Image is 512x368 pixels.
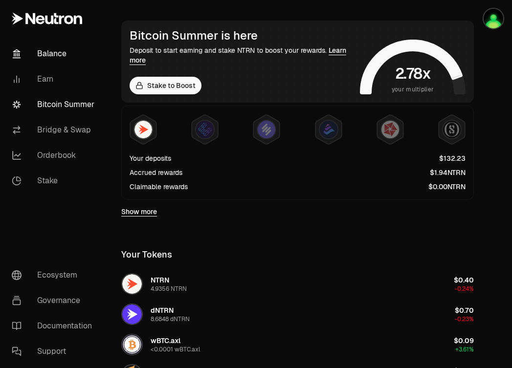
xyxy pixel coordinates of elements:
[4,288,106,313] a: Governance
[455,315,474,323] span: -0.23%
[455,285,474,293] span: -0.24%
[151,276,169,284] span: NTRN
[151,336,180,345] span: wBTC.axl
[4,66,106,92] a: Earn
[4,339,106,364] a: Support
[4,143,106,168] a: Orderbook
[4,313,106,339] a: Documentation
[454,276,474,284] span: $0.40
[130,168,182,177] div: Accrued rewards
[134,121,152,138] img: NTRN
[4,92,106,117] a: Bitcoin Summer
[4,41,106,66] a: Balance
[130,182,188,192] div: Claimable rewards
[130,45,356,65] div: Deposit to start earning and stake NTRN to boost your rewards.
[151,285,187,293] div: 4.9356 NTRN
[121,207,157,216] a: Show more
[121,248,172,261] div: Your Tokens
[122,335,142,354] img: wBTC.axl Logo
[130,77,201,94] a: Stake to Boost
[151,306,174,315] span: dNTRN
[122,304,142,324] img: dNTRN Logo
[130,29,356,43] div: Bitcoin Summer is here
[115,330,480,359] button: wBTC.axl LogowBTC.axl<0.0001 wBTC.axl$0.09+3.61%
[115,269,480,299] button: NTRN LogoNTRN4.9356 NTRN$0.40-0.24%
[320,121,337,138] img: Bedrock Diamonds
[122,274,142,294] img: NTRN Logo
[4,117,106,143] a: Bridge & Swap
[151,315,190,323] div: 8.6848 dNTRN
[130,153,171,163] div: Your deposits
[196,121,214,138] img: EtherFi Points
[455,346,474,353] span: +3.61%
[484,9,503,28] img: LEDGER-PHIL
[454,336,474,345] span: $0.09
[258,121,275,138] img: Solv Points
[151,346,200,353] div: <0.0001 wBTC.axl
[392,85,434,94] span: your multiplier
[443,121,461,138] img: Structured Points
[381,121,399,138] img: Mars Fragments
[455,306,474,315] span: $0.70
[115,300,480,329] button: dNTRN LogodNTRN8.6848 dNTRN$0.70-0.23%
[4,168,106,194] a: Stake
[4,262,106,288] a: Ecosystem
